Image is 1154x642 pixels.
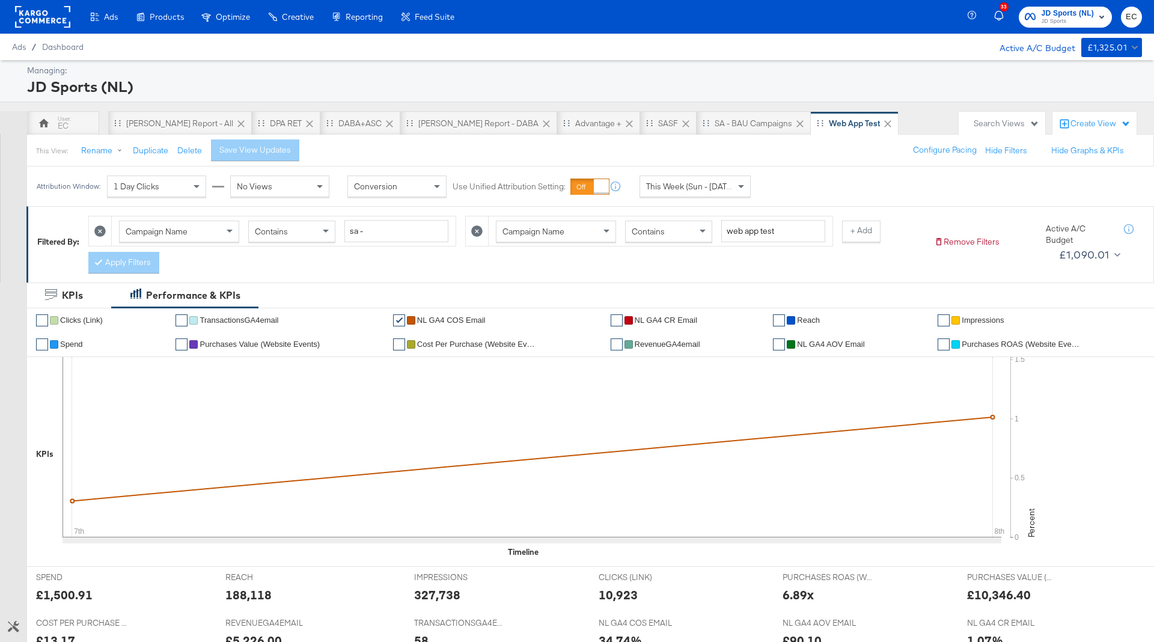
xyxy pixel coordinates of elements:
button: Remove Filters [934,236,1000,248]
div: [PERSON_NAME] Report - DABA [418,118,539,129]
div: Drag to reorder tab [817,120,823,126]
span: EC [1126,10,1137,24]
div: Drag to reorder tab [563,120,570,126]
button: 33 [992,5,1013,29]
span: NL GA4 CR EMAIL [967,617,1057,629]
span: SPEND [36,572,126,583]
span: RevenueGA4email [635,340,700,349]
span: COST PER PURCHASE (WEBSITE EVENTS) [36,617,126,629]
div: Drag to reorder tab [406,120,413,126]
a: ✔ [938,314,950,326]
div: 10,923 [599,586,638,604]
div: £1,325.01 [1087,40,1128,55]
div: Drag to reorder tab [114,120,121,126]
span: Clicks (Link) [60,316,103,325]
span: JD Sports [1042,17,1094,26]
span: Optimize [216,12,250,22]
button: £1,090.01 [1054,245,1123,264]
span: No Views [237,181,272,192]
div: This View: [36,146,68,156]
span: Products [150,12,184,22]
div: KPIs [36,448,53,460]
a: ✔ [393,338,405,350]
div: £10,346.40 [967,586,1031,604]
div: 33 [1000,2,1009,11]
button: Hide Filters [985,145,1027,156]
span: / [26,42,42,52]
span: TRANSACTIONSGA4EMAIL [414,617,504,629]
span: Purchases Value (Website Events) [200,340,320,349]
div: Web App Test [829,118,880,129]
span: CLICKS (LINK) [599,572,689,583]
a: ✔ [773,314,785,326]
span: Contains [255,226,288,237]
span: 1 Day Clicks [114,181,159,192]
button: Rename [73,140,135,162]
a: ✔ [393,314,405,326]
div: Drag to reorder tab [326,120,333,126]
div: Drag to reorder tab [258,120,264,126]
span: PURCHASES VALUE (WEBSITE EVENTS) [967,572,1057,583]
div: Drag to reorder tab [646,120,653,126]
span: PURCHASES ROAS (WEBSITE EVENTS) [783,572,873,583]
div: £1,500.91 [36,586,93,604]
span: Reach [797,316,820,325]
span: Ads [12,42,26,52]
a: ✔ [176,338,188,350]
button: JD Sports (NL)JD Sports [1019,7,1113,28]
button: £1,325.01 [1081,38,1142,57]
div: SASF [658,118,678,129]
div: Performance & KPIs [146,289,240,302]
input: Enter a search term [344,220,448,242]
a: ✔ [36,314,48,326]
a: Dashboard [42,42,84,52]
button: Hide Graphs & KPIs [1051,145,1124,156]
div: £1,090.01 [1059,246,1110,264]
span: NL GA4 COS Email [417,316,486,325]
span: Purchases ROAS (Website Events) [962,340,1082,349]
span: Campaign Name [126,226,188,237]
div: EC [58,120,69,132]
button: Duplicate [133,145,168,156]
a: ✔ [611,314,623,326]
span: NL GA4 COS EMAIL [599,617,689,629]
a: ✔ [36,338,48,350]
div: KPIs [62,289,83,302]
span: Campaign Name [502,226,564,237]
span: Creative [282,12,314,22]
div: Filtered By: [37,236,79,248]
span: Cost Per Purchase (Website Events) [417,340,537,349]
div: Create View [1070,118,1131,130]
span: Contains [632,226,665,237]
input: Enter a search term [721,220,825,242]
text: Percent [1026,509,1037,537]
span: JD Sports (NL) [1042,7,1094,20]
div: 6.89x [783,586,814,604]
span: IMPRESSIONS [414,572,504,583]
span: Feed Suite [415,12,454,22]
span: REACH [225,572,316,583]
span: TransactionsGA4email [200,316,278,325]
span: REVENUEGA4EMAIL [225,617,316,629]
div: Timeline [508,546,539,558]
a: ✔ [938,338,950,350]
span: This Week (Sun - [DATE]) [646,181,736,192]
span: Conversion [354,181,397,192]
div: Drag to reorder tab [703,120,709,126]
div: 188,118 [225,586,272,604]
span: NL GA4 AOV EMAIL [783,617,873,629]
button: Configure Pacing [905,139,985,161]
a: ✔ [773,338,785,350]
div: Active A/C Budget [987,38,1075,56]
button: Delete [177,145,202,156]
span: Impressions [962,316,1004,325]
div: Active A/C Budget [1046,223,1112,245]
span: Ads [104,12,118,22]
span: Spend [60,340,83,349]
div: JD Sports (NL) [27,76,1139,97]
a: ✔ [611,338,623,350]
button: + Add [842,221,881,242]
div: Advantage + [575,118,621,129]
div: Search Views [974,118,1039,129]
